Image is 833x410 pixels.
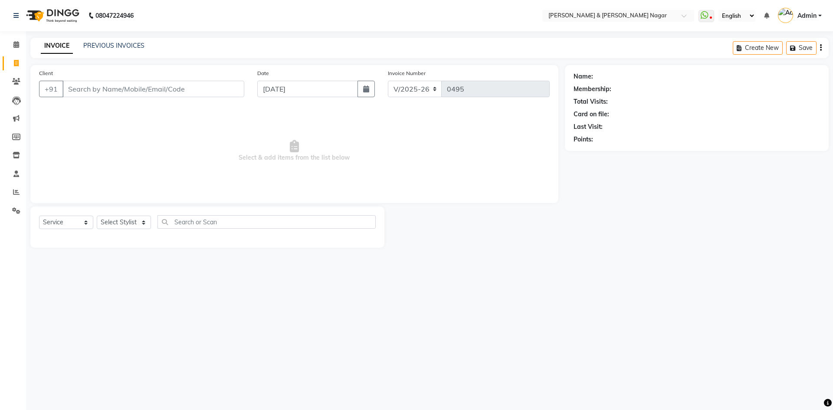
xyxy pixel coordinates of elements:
button: Create New [733,41,783,55]
div: Name: [574,72,593,81]
a: INVOICE [41,38,73,54]
img: Admin [778,8,793,23]
img: logo [22,3,82,28]
span: Admin [797,11,817,20]
span: Select & add items from the list below [39,108,550,194]
a: PREVIOUS INVOICES [83,42,144,49]
div: Membership: [574,85,611,94]
div: Card on file: [574,110,609,119]
label: Date [257,69,269,77]
input: Search by Name/Mobile/Email/Code [62,81,244,97]
button: Save [786,41,817,55]
div: Total Visits: [574,97,608,106]
b: 08047224946 [95,3,134,28]
button: +91 [39,81,63,97]
input: Search or Scan [157,215,376,229]
div: Last Visit: [574,122,603,131]
label: Invoice Number [388,69,426,77]
label: Client [39,69,53,77]
div: Points: [574,135,593,144]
